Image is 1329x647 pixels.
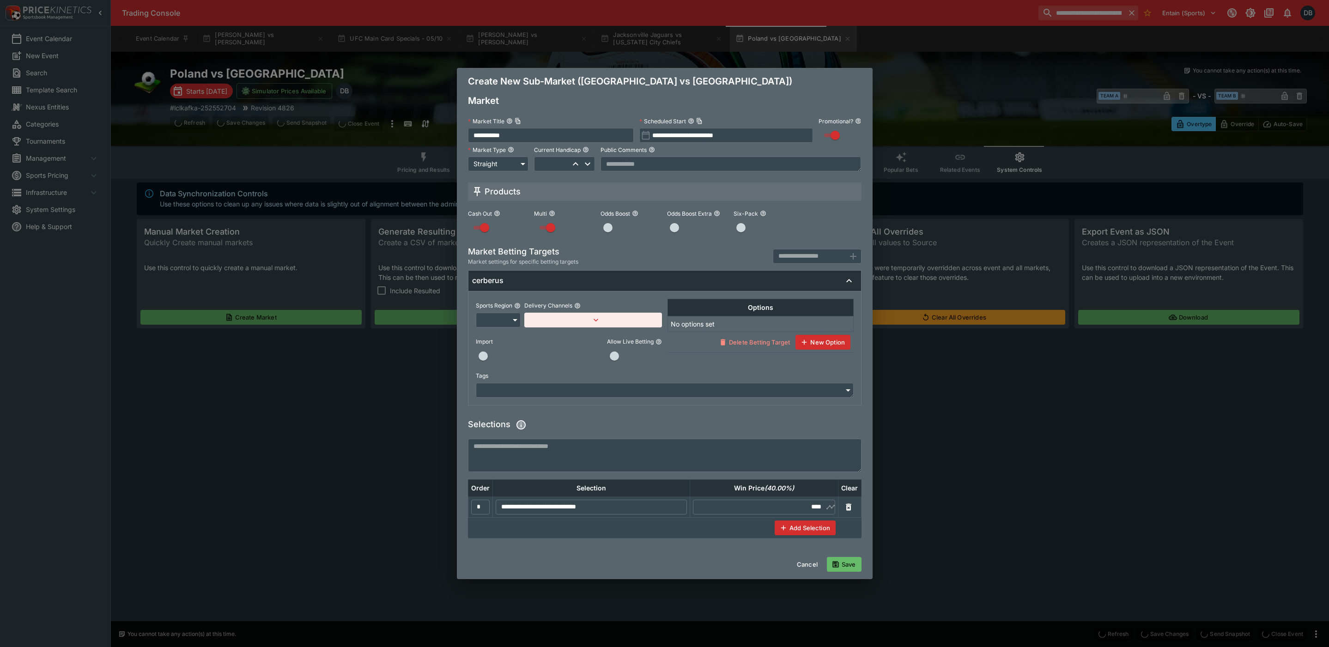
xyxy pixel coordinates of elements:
[819,117,853,125] p: Promotional?
[513,417,529,433] button: Paste/Type a csv of selections prices here. When typing, a selection will be created as you creat...
[494,210,500,217] button: Cash Out
[468,146,506,154] p: Market Type
[791,557,823,572] button: Cancel
[468,417,529,433] h5: Selections
[601,210,630,218] p: Odds Boost
[649,146,655,153] button: Public Comments
[468,95,499,107] h4: Market
[476,302,512,309] p: Sports Region
[601,146,647,154] p: Public Comments
[775,520,836,535] button: Add Selection
[714,335,795,350] button: Delete Betting Target
[765,484,794,492] em: ( 40.00 %)
[583,146,589,153] button: Current Handicap
[485,186,521,197] h5: Products
[667,210,712,218] p: Odds Boost Extra
[468,257,578,266] span: Market settings for specific betting targets
[506,118,513,124] button: Market TitleCopy To Clipboard
[492,479,690,496] th: Selection
[668,299,853,316] th: Options
[476,372,488,380] p: Tags
[508,146,514,153] button: Market Type
[515,118,521,124] button: Copy To Clipboard
[795,335,850,350] button: New Option
[690,479,838,496] th: Win Price
[855,118,862,124] button: Promotional?
[696,118,703,124] button: Copy To Clipboard
[476,338,493,345] p: Import
[688,118,694,124] button: Scheduled StartCopy To Clipboard
[468,210,492,218] p: Cash Out
[534,146,581,154] p: Current Handicap
[639,117,686,125] p: Scheduled Start
[827,557,862,572] button: Save
[760,210,766,217] button: Six-Pack
[468,479,492,496] th: Order
[457,68,873,95] div: Create New Sub-Market ([GEOGRAPHIC_DATA] vs [GEOGRAPHIC_DATA])
[714,210,720,217] button: Odds Boost Extra
[655,339,662,345] button: Allow Live Betting
[549,210,555,217] button: Multi
[574,302,581,309] button: Delivery Channels
[524,302,572,309] p: Delivery Channels
[534,210,547,218] p: Multi
[468,246,578,257] h5: Market Betting Targets
[838,479,861,496] th: Clear
[472,276,504,285] h6: cerberus
[468,157,529,171] div: Straight
[495,339,501,345] button: Import
[468,117,504,125] p: Market Title
[668,316,853,332] td: No options set
[632,210,638,217] button: Odds Boost
[607,338,654,345] p: Allow Live Betting
[734,210,758,218] p: Six-Pack
[514,302,521,309] button: Sports Region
